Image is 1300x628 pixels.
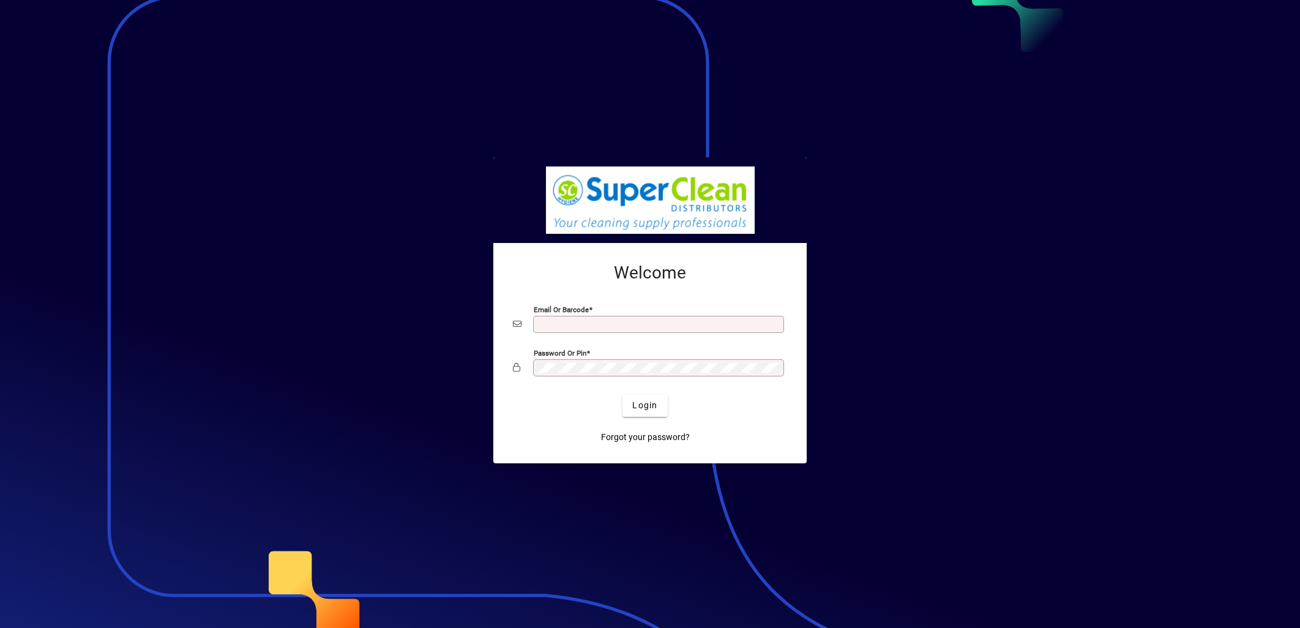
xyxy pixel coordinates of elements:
[622,395,667,417] button: Login
[601,431,690,444] span: Forgot your password?
[534,348,586,357] mat-label: Password or Pin
[632,399,657,412] span: Login
[513,263,787,283] h2: Welcome
[534,305,589,313] mat-label: Email or Barcode
[596,427,695,449] a: Forgot your password?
